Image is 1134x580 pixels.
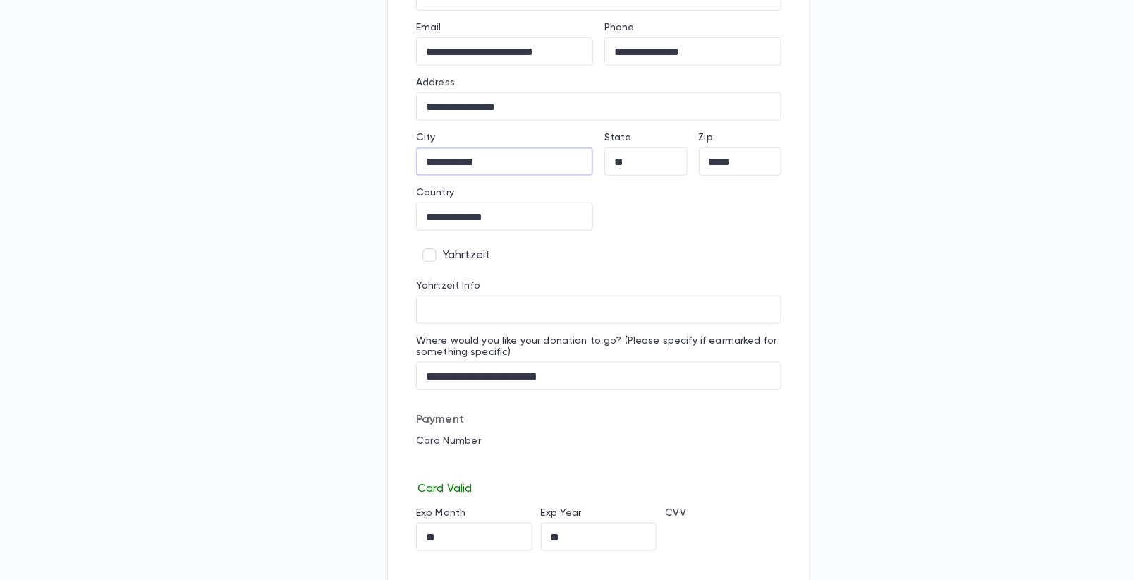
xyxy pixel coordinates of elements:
p: CVV [665,507,781,519]
p: Card Number [416,435,781,447]
label: State [604,132,632,143]
label: Where would you like your donation to go? (Please specify if earmarked for something specific) [416,335,781,358]
label: Country [416,187,454,198]
label: Exp Year [541,507,582,519]
label: Phone [604,22,635,33]
span: Yahrtzeit [443,248,490,262]
label: Exp Month [416,507,465,519]
label: Yahrtzeit Info [416,280,480,291]
label: Address [416,77,455,88]
label: Email [416,22,441,33]
label: Zip [699,132,713,143]
p: Payment [416,413,781,427]
iframe: cvv [665,523,781,551]
p: Card Valid [416,479,781,496]
label: City [416,132,436,143]
iframe: card [416,451,781,479]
